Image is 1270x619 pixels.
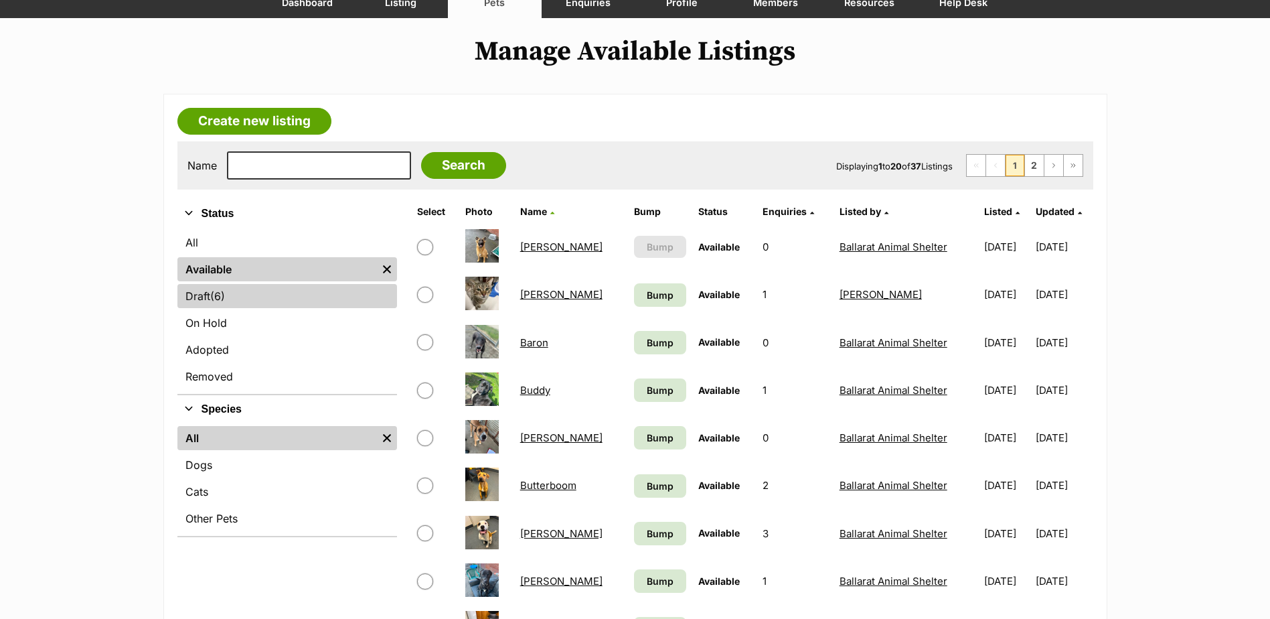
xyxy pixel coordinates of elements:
[698,575,740,587] span: Available
[840,384,947,397] a: Ballarat Animal Shelter
[984,206,1020,217] a: Listed
[966,154,1083,177] nav: Pagination
[177,506,397,531] a: Other Pets
[979,415,1034,461] td: [DATE]
[910,161,921,171] strong: 37
[979,510,1034,557] td: [DATE]
[1025,155,1044,176] a: Page 2
[629,201,692,222] th: Bump
[878,161,882,171] strong: 1
[421,152,506,179] input: Search
[520,431,603,444] a: [PERSON_NAME]
[1036,224,1091,270] td: [DATE]
[698,336,740,348] span: Available
[177,364,397,389] a: Removed
[1044,155,1063,176] a: Next page
[840,206,888,217] a: Listed by
[979,558,1034,604] td: [DATE]
[757,224,832,270] td: 0
[634,236,686,258] button: Bump
[840,240,947,253] a: Ballarat Animal Shelter
[757,271,832,318] td: 1
[840,431,947,444] a: Ballarat Animal Shelter
[520,527,603,540] a: [PERSON_NAME]
[757,415,832,461] td: 0
[979,320,1034,366] td: [DATE]
[1036,320,1091,366] td: [DATE]
[698,385,740,396] span: Available
[1036,271,1091,318] td: [DATE]
[647,383,673,397] span: Bump
[520,384,550,397] a: Buddy
[520,240,603,253] a: [PERSON_NAME]
[634,379,686,402] a: Bump
[520,336,548,349] a: Baron
[890,161,902,171] strong: 20
[757,320,832,366] td: 0
[1036,367,1091,413] td: [DATE]
[177,480,397,504] a: Cats
[763,206,814,217] a: Enquiries
[840,336,947,349] a: Ballarat Animal Shelter
[1036,510,1091,557] td: [DATE]
[460,201,513,222] th: Photo
[698,289,740,300] span: Available
[520,288,603,301] a: [PERSON_NAME]
[757,558,832,604] td: 1
[187,159,217,171] label: Name
[698,527,740,539] span: Available
[177,257,377,281] a: Available
[177,453,397,477] a: Dogs
[698,432,740,443] span: Available
[634,283,686,307] a: Bump
[840,288,922,301] a: [PERSON_NAME]
[836,161,953,171] span: Displaying to of Listings
[979,224,1034,270] td: [DATE]
[177,228,397,394] div: Status
[693,201,756,222] th: Status
[1036,462,1091,508] td: [DATE]
[647,336,673,350] span: Bump
[647,527,673,541] span: Bump
[840,527,947,540] a: Ballarat Animal Shelter
[177,284,397,308] a: Draft
[979,271,1034,318] td: [DATE]
[1036,558,1091,604] td: [DATE]
[177,311,397,335] a: On Hold
[967,155,985,176] span: First page
[377,257,397,281] a: Remove filter
[520,575,603,588] a: [PERSON_NAME]
[986,155,1005,176] span: Previous page
[210,288,225,304] span: (6)
[634,569,686,593] a: Bump
[377,426,397,450] a: Remove filter
[763,206,807,217] span: translation missing: en.admin.listings.index.attributes.enquiries
[647,431,673,445] span: Bump
[634,426,686,450] a: Bump
[698,241,740,253] span: Available
[979,367,1034,413] td: [DATE]
[1064,155,1083,176] a: Last page
[412,201,459,222] th: Select
[979,462,1034,508] td: [DATE]
[634,474,686,498] a: Bump
[647,240,673,254] span: Bump
[177,423,397,536] div: Species
[840,206,881,217] span: Listed by
[1036,415,1091,461] td: [DATE]
[1036,206,1082,217] a: Updated
[757,510,832,557] td: 3
[177,230,397,255] a: All
[177,338,397,362] a: Adopted
[757,367,832,413] td: 1
[520,206,554,217] a: Name
[177,205,397,222] button: Status
[840,575,947,588] a: Ballarat Animal Shelter
[177,108,331,135] a: Create new listing
[647,479,673,493] span: Bump
[520,479,576,492] a: Butterboom
[1036,206,1075,217] span: Updated
[634,331,686,354] a: Bump
[1006,155,1024,176] span: Page 1
[634,522,686,545] a: Bump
